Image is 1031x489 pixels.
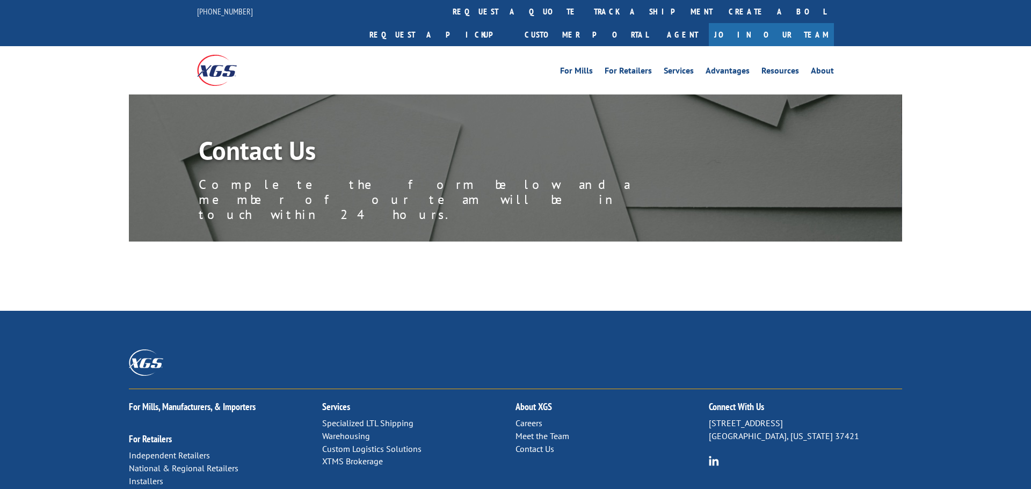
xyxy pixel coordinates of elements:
a: [PHONE_NUMBER] [197,6,253,17]
a: Warehousing [322,430,370,441]
a: Agent [656,23,709,46]
a: Request a pickup [361,23,517,46]
p: Complete the form below and a member of our team will be in touch within 24 hours. [199,177,682,222]
a: For Mills [560,67,593,78]
a: Services [664,67,694,78]
a: Independent Retailers [129,450,210,461]
a: Advantages [706,67,750,78]
a: Join Our Team [709,23,834,46]
a: Meet the Team [515,430,569,441]
a: Careers [515,418,542,428]
p: [STREET_ADDRESS] [GEOGRAPHIC_DATA], [US_STATE] 37421 [709,417,902,443]
a: Customer Portal [517,23,656,46]
a: About [811,67,834,78]
img: group-6 [709,456,719,466]
a: Custom Logistics Solutions [322,443,422,454]
a: Resources [761,67,799,78]
a: For Retailers [605,67,652,78]
a: Specialized LTL Shipping [322,418,413,428]
a: For Mills, Manufacturers, & Importers [129,400,256,413]
h1: Contact Us [199,137,682,169]
a: National & Regional Retailers [129,463,238,473]
a: For Retailers [129,433,172,445]
a: About XGS [515,400,552,413]
a: XTMS Brokerage [322,456,383,466]
a: Installers [129,476,163,486]
a: Contact Us [515,443,554,454]
h2: Connect With Us [709,402,902,417]
img: XGS_Logos_ALL_2024_All_White [129,349,163,376]
a: Services [322,400,350,413]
